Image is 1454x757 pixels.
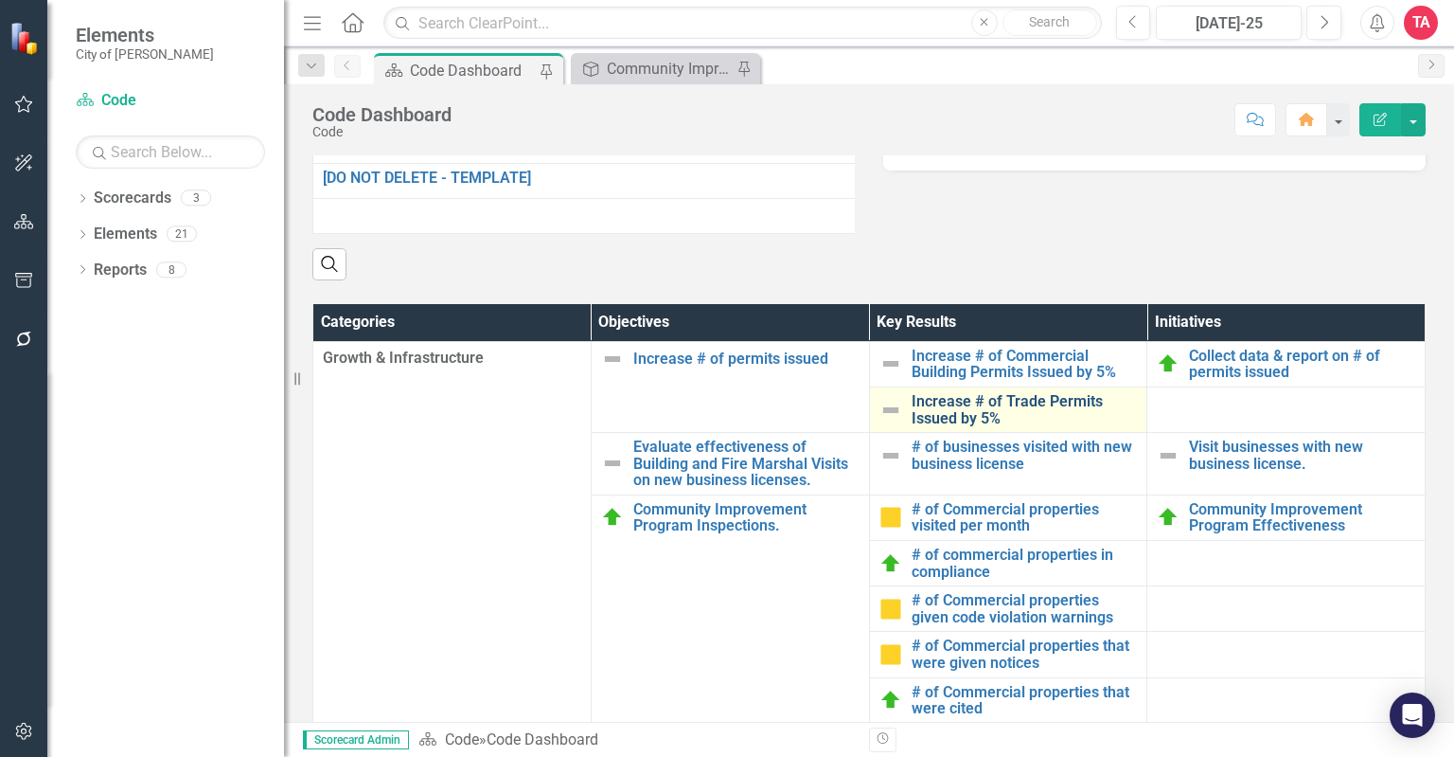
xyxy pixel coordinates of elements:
[1147,341,1426,387] td: Double-Click to Edit Right Click for Context Menu
[869,433,1147,496] td: Double-Click to Edit Right Click for Context Menu
[912,547,1138,580] a: # of commercial properties in compliance
[912,348,1138,381] a: Increase # of Commercial Building Permits Issued by 5%
[591,433,869,496] td: Double-Click to Edit Right Click for Context Menu
[879,552,902,575] img: On Target
[912,393,1138,426] a: Increase # of Trade Permits Issued by 5%
[601,348,624,370] img: Not Defined
[879,598,902,621] img: Caution
[912,501,1138,534] a: # of Commercial properties visited per month
[912,684,1138,717] a: # of Commercial properties that were cited
[312,125,452,139] div: Code
[633,439,860,489] a: Evaluate effectiveness of Building and Fire Marshal Visits on new business licenses.
[576,57,732,81] a: Community Improvement Program Inspections.
[1390,693,1435,738] div: Open Intercom Messenger
[869,677,1147,723] td: Double-Click to Edit Right Click for Context Menu
[1189,348,1415,381] a: Collect data & report on # of permits issued
[601,506,624,529] img: On Target
[869,341,1147,387] td: Double-Click to Edit Right Click for Context Menu
[879,689,902,712] img: On Target
[94,260,147,281] a: Reports
[912,592,1138,625] a: # of Commercial properties given code violation warnings
[76,46,214,62] small: City of [PERSON_NAME]
[1147,433,1426,496] td: Double-Click to Edit Right Click for Context Menu
[323,170,849,187] a: [DO NOT DELETE - TEMPLATE]
[879,399,902,422] img: Not Defined
[633,501,860,534] a: Community Improvement Program Inspections.
[181,190,211,207] div: 3
[869,541,1147,586] td: Double-Click to Edit Right Click for Context Menu
[76,135,265,169] input: Search Below...
[869,632,1147,677] td: Double-Click to Edit Right Click for Context Menu
[1029,14,1070,29] span: Search
[383,7,1101,40] input: Search ClearPoint...
[1002,9,1097,36] button: Search
[591,495,869,723] td: Double-Click to Edit Right Click for Context Menu
[1156,6,1302,40] button: [DATE]-25
[445,730,479,748] a: Code
[167,226,197,243] div: 21
[591,341,869,432] td: Double-Click to Edit Right Click for Context Menu
[1189,439,1415,472] a: Visit businesses with new business license.
[633,351,860,368] a: Increase # of permits issued
[607,57,732,81] div: Community Improvement Program Inspections.
[313,163,860,198] td: Double-Click to Edit Right Click for Context Menu
[76,90,265,112] a: Code
[76,24,214,46] span: Elements
[94,224,157,245] a: Elements
[487,730,598,748] div: Code Dashboard
[601,452,624,475] img: Not Defined
[312,104,452,125] div: Code Dashboard
[869,586,1147,632] td: Double-Click to Edit Right Click for Context Menu
[94,188,171,209] a: Scorecards
[1157,444,1179,467] img: Not Defined
[1157,352,1179,375] img: On Target
[418,730,855,751] div: »
[313,198,860,233] td: Double-Click to Edit
[879,444,902,467] img: Not Defined
[869,387,1147,432] td: Double-Click to Edit Right Click for Context Menu
[1162,12,1295,35] div: [DATE]-25
[1157,506,1179,529] img: On Target
[1404,6,1438,40] button: TA
[879,643,902,666] img: Caution
[1189,501,1415,534] a: Community Improvement Program Effectiveness
[912,638,1138,671] a: # of Commercial properties that were given notices
[879,352,902,375] img: Not Defined
[1147,495,1426,540] td: Double-Click to Edit Right Click for Context Menu
[410,59,535,82] div: Code Dashboard
[912,439,1138,472] a: # of businesses visited with new business license
[323,348,581,369] span: Growth & Infrastructure
[9,21,43,54] img: ClearPoint Strategy
[156,261,186,278] div: 8
[303,730,409,749] span: Scorecard Admin
[869,495,1147,540] td: Double-Click to Edit Right Click for Context Menu
[879,506,902,529] img: Caution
